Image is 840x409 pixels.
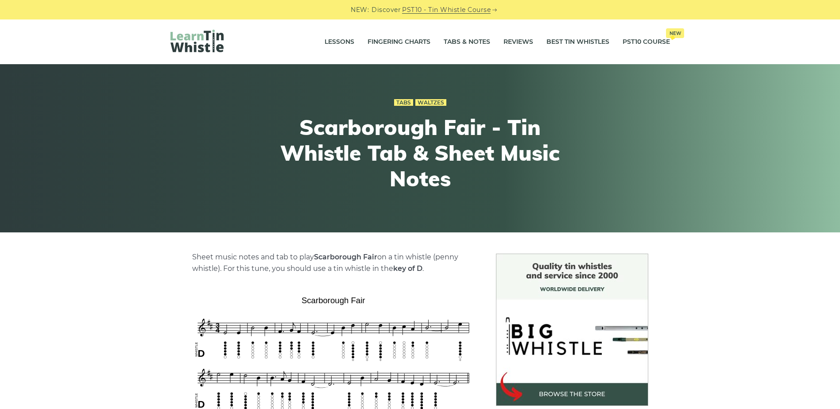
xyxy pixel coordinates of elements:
a: Reviews [503,31,533,53]
img: LearnTinWhistle.com [170,30,224,52]
a: Fingering Charts [368,31,430,53]
strong: Scarborough Fair [314,253,377,261]
strong: key of D [393,264,422,273]
img: BigWhistle Tin Whistle Store [496,254,648,406]
p: Sheet music notes and tab to play on a tin whistle (penny whistle). For this tune, you should use... [192,251,475,274]
a: Best Tin Whistles [546,31,609,53]
a: Waltzes [415,99,446,106]
span: New [666,28,684,38]
h1: Scarborough Fair - Tin Whistle Tab & Sheet Music Notes [257,115,583,191]
a: Tabs & Notes [444,31,490,53]
a: Lessons [325,31,354,53]
a: PST10 CourseNew [623,31,670,53]
a: Tabs [394,99,413,106]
